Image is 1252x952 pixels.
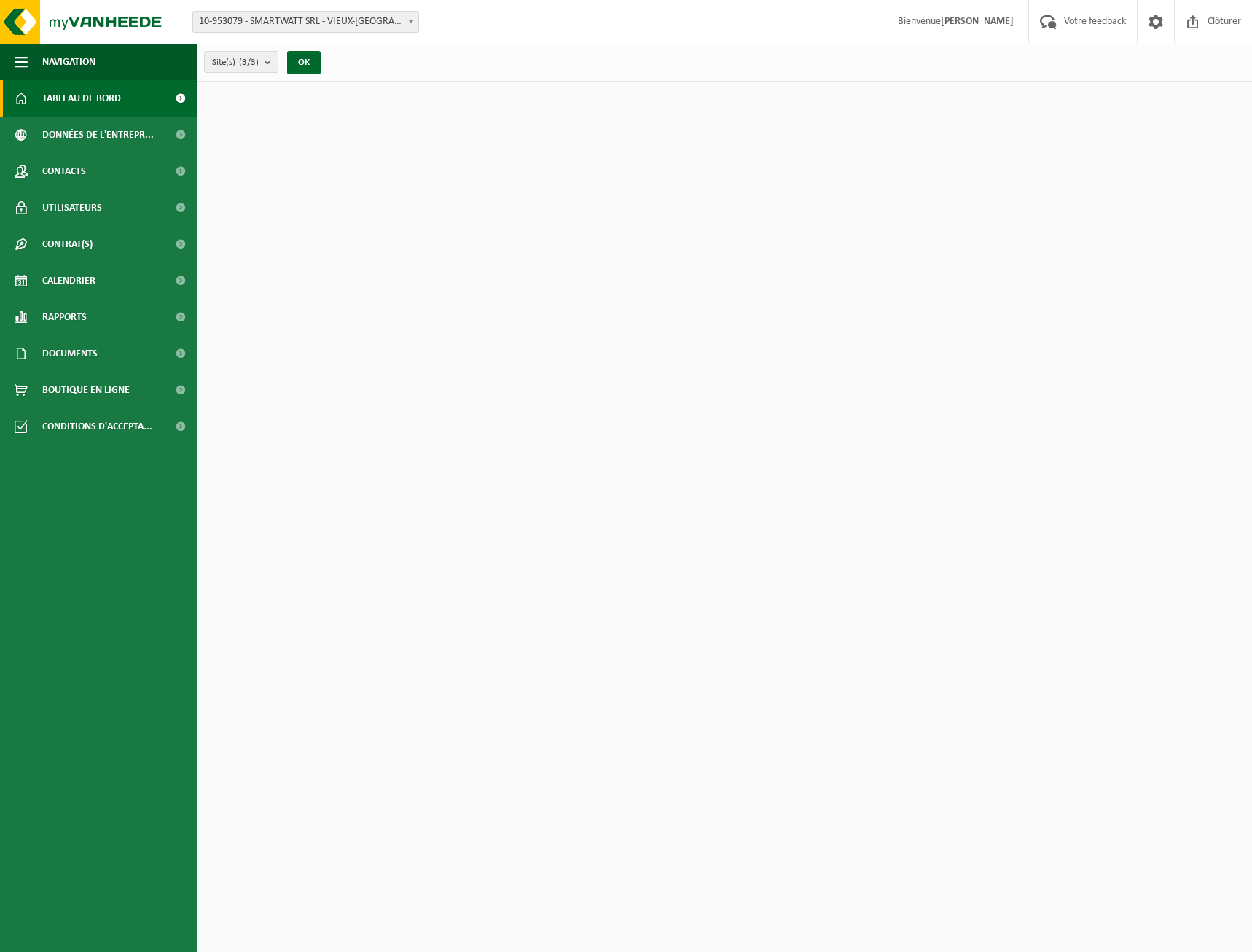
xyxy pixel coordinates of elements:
[42,335,98,372] span: Documents
[192,11,419,33] span: 10-953079 - SMARTWATT SRL - VIEUX-GENAPPE
[42,408,152,445] span: Conditions d'accepta...
[941,16,1014,27] strong: [PERSON_NAME]
[42,226,93,262] span: Contrat(s)
[287,51,321,74] button: OK
[42,80,121,117] span: Tableau de bord
[42,372,130,408] span: Boutique en ligne
[239,58,259,67] count: (3/3)
[42,153,86,190] span: Contacts
[42,190,102,226] span: Utilisateurs
[42,44,95,80] span: Navigation
[42,299,87,335] span: Rapports
[193,12,418,32] span: 10-953079 - SMARTWATT SRL - VIEUX-GENAPPE
[204,51,278,73] button: Site(s)(3/3)
[42,117,154,153] span: Données de l'entrepr...
[212,52,259,74] span: Site(s)
[42,262,95,299] span: Calendrier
